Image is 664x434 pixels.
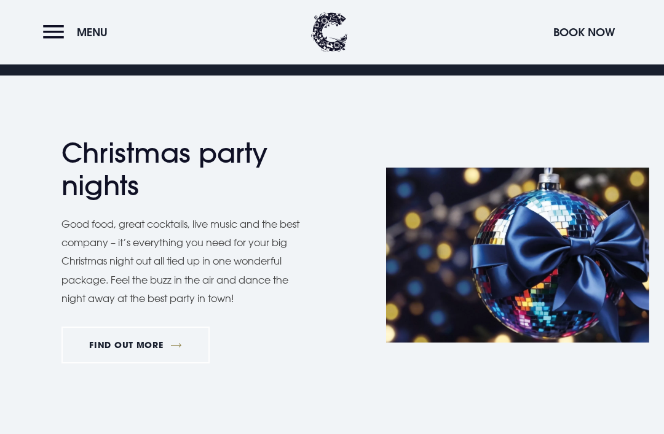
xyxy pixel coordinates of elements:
button: Menu [43,19,114,45]
img: Hotel Christmas in Northern Ireland [386,168,649,343]
a: FIND OUT MORE [61,327,210,363]
span: Menu [77,25,108,39]
img: Clandeboye Lodge [311,12,348,52]
h2: Christmas party nights [61,137,301,202]
button: Book Now [547,19,621,45]
p: Good food, great cocktails, live music and the best company – it’s everything you need for your b... [61,215,314,308]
